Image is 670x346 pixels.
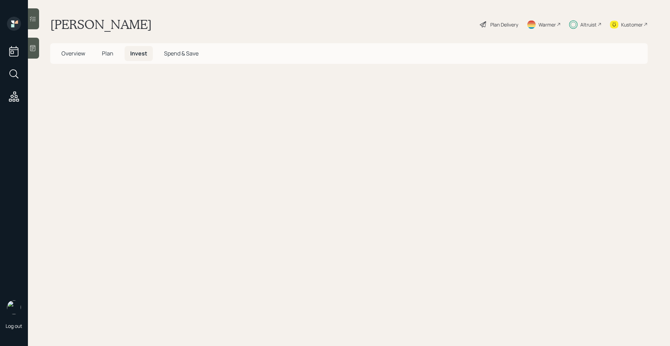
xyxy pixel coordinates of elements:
div: Warmer [538,21,556,28]
div: Altruist [580,21,597,28]
h1: [PERSON_NAME] [50,17,152,32]
div: Plan Delivery [490,21,518,28]
div: Kustomer [621,21,643,28]
div: Log out [6,323,22,329]
span: Plan [102,50,113,57]
span: Spend & Save [164,50,199,57]
span: Invest [130,50,147,57]
img: michael-russo-headshot.png [7,300,21,314]
span: Overview [61,50,85,57]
